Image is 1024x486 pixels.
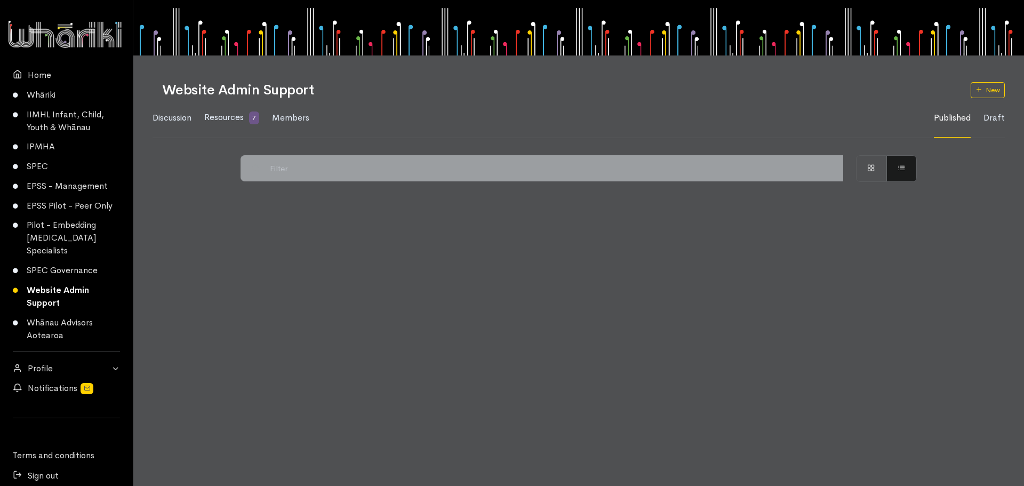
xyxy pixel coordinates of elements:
[162,83,958,98] h1: Website Admin Support
[204,111,244,123] span: Resources
[249,111,259,124] span: 7
[204,98,259,138] a: Resources 7
[272,112,309,123] span: Members
[265,155,843,181] input: Filter
[983,99,1005,138] a: Draft
[934,99,971,138] a: Published
[153,112,191,123] span: Discussion
[153,99,191,138] a: Discussion
[971,82,1005,98] a: New
[272,99,309,138] a: Members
